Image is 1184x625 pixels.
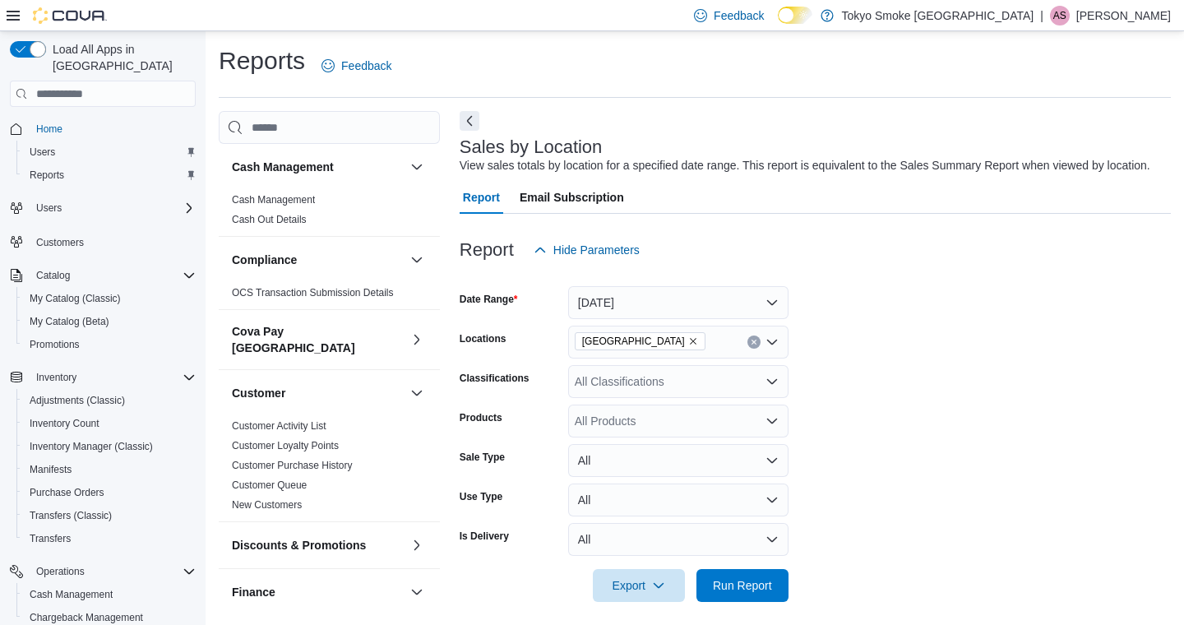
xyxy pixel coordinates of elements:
span: Chargeback Management [30,611,143,624]
button: Next [460,111,479,131]
span: Customer Loyalty Points [232,439,339,452]
button: Customer [232,385,404,401]
button: Customers [3,229,202,253]
button: Cash Management [16,583,202,606]
span: Customer Activity List [232,419,326,433]
a: Manifests [23,460,78,479]
a: Cash Management [232,194,315,206]
span: Reports [23,165,196,185]
a: Inventory Manager (Classic) [23,437,160,456]
span: Manifests [30,463,72,476]
a: Inventory Count [23,414,106,433]
span: Inventory Manager (Classic) [23,437,196,456]
button: Adjustments (Classic) [16,389,202,412]
button: Run Report [696,569,789,602]
label: Date Range [460,293,518,306]
button: Cova Pay [GEOGRAPHIC_DATA] [232,323,404,356]
span: Cash Management [30,588,113,601]
a: Adjustments (Classic) [23,391,132,410]
button: Finance [232,584,404,600]
a: Customer Purchase History [232,460,353,471]
button: Inventory Manager (Classic) [16,435,202,458]
div: Customer [219,416,440,521]
button: Operations [3,560,202,583]
button: Promotions [16,333,202,356]
a: Customer Loyalty Points [232,440,339,451]
span: Cash Out Details [232,213,307,226]
h3: Report [460,240,514,260]
button: Inventory [3,366,202,389]
span: Cash Management [232,193,315,206]
button: Open list of options [765,414,779,428]
span: Reports [30,169,64,182]
a: Transfers (Classic) [23,506,118,525]
button: Catalog [3,264,202,287]
a: Customers [30,233,90,252]
span: Export [603,569,675,602]
label: Classifications [460,372,530,385]
h3: Sales by Location [460,137,603,157]
button: Inventory Count [16,412,202,435]
span: Purchase Orders [23,483,196,502]
button: Remove Manitoba from selection in this group [688,336,698,346]
input: Dark Mode [778,7,812,24]
span: AS [1053,6,1066,25]
span: Adjustments (Classic) [23,391,196,410]
a: Cash Management [23,585,119,604]
a: Reports [23,165,71,185]
button: My Catalog (Classic) [16,287,202,310]
span: Report [463,181,500,214]
span: [GEOGRAPHIC_DATA] [582,333,685,350]
button: Cash Management [232,159,404,175]
span: Inventory [36,371,76,384]
h1: Reports [219,44,305,77]
span: Manifests [23,460,196,479]
button: Transfers (Classic) [16,504,202,527]
div: View sales totals by location for a specified date range. This report is equivalent to the Sales ... [460,157,1150,174]
button: Reports [16,164,202,187]
button: Customer [407,383,427,403]
h3: Finance [232,584,275,600]
span: Transfers (Classic) [30,509,112,522]
img: Cova [33,7,107,24]
a: Feedback [315,49,398,82]
button: Users [16,141,202,164]
button: Inventory [30,368,83,387]
span: Transfers [23,529,196,549]
span: Customers [30,231,196,252]
span: Inventory Count [30,417,99,430]
span: My Catalog (Beta) [23,312,196,331]
p: | [1040,6,1043,25]
span: New Customers [232,498,302,512]
button: Discounts & Promotions [232,537,404,553]
h3: Compliance [232,252,297,268]
label: Products [460,411,502,424]
button: Home [3,117,202,141]
a: Transfers [23,529,77,549]
span: Run Report [713,577,772,594]
h3: Customer [232,385,285,401]
button: Users [30,198,68,218]
span: Promotions [30,338,80,351]
a: Purchase Orders [23,483,111,502]
a: Home [30,119,69,139]
span: OCS Transaction Submission Details [232,286,394,299]
button: Catalog [30,266,76,285]
span: Home [30,118,196,139]
span: Purchase Orders [30,486,104,499]
button: Purchase Orders [16,481,202,504]
button: Finance [407,582,427,602]
button: My Catalog (Beta) [16,310,202,333]
button: [DATE] [568,286,789,319]
span: Customer Queue [232,479,307,492]
span: Feedback [714,7,764,24]
h3: Discounts & Promotions [232,537,366,553]
button: Transfers [16,527,202,550]
span: Transfers [30,532,71,545]
span: Hide Parameters [553,242,640,258]
button: Compliance [407,250,427,270]
span: Catalog [36,269,70,282]
span: Customers [36,236,84,249]
a: Customer Queue [232,479,307,491]
span: Inventory [30,368,196,387]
